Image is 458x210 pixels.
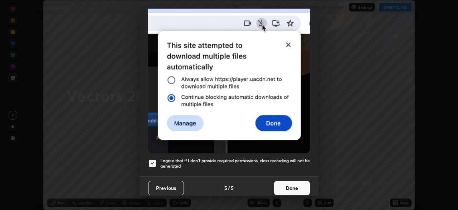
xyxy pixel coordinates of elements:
h4: 5 [231,184,234,192]
button: Done [274,181,310,195]
button: Previous [148,181,184,195]
h4: 5 [224,184,227,192]
h4: / [228,184,230,192]
h5: I agree that if I don't provide required permissions, class recording will not be generated [160,158,310,169]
